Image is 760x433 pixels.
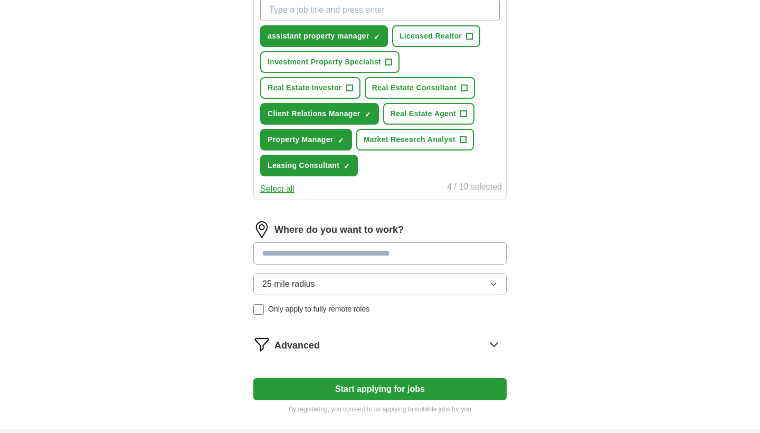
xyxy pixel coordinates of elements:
span: ✓ [344,162,350,171]
button: Licensed Realtor [392,25,480,47]
span: ✓ [338,136,344,145]
span: 25 mile radius [262,278,315,290]
button: Real Estate Agent [383,103,474,125]
img: filter [253,336,270,353]
span: Only apply to fully remote roles [268,304,369,315]
span: Market Research Analyst [364,134,455,145]
span: Property Manager [268,134,334,145]
button: Leasing Consultant✓ [260,155,358,176]
img: location.png [253,221,270,238]
button: Select all [260,183,294,195]
button: Investment Property Specialist [260,51,400,73]
span: ✓ [374,33,380,41]
button: Real Estate Investor [260,77,360,99]
span: Client Relations Manager [268,108,360,119]
span: Advanced [274,338,320,353]
span: Investment Property Specialist [268,57,381,68]
button: 25 mile radius [253,273,507,295]
input: Only apply to fully remote roles [253,304,264,315]
button: Market Research Analyst [356,129,474,150]
button: assistant property manager✓ [260,25,388,47]
span: ✓ [365,110,371,119]
span: Leasing Consultant [268,160,339,171]
p: By registering, you consent to us applying to suitable jobs for you [253,404,507,414]
button: Start applying for jobs [253,378,507,400]
span: assistant property manager [268,31,369,42]
span: Real Estate Investor [268,82,342,93]
button: Client Relations Manager✓ [260,103,379,125]
span: Real Estate Agent [391,108,456,119]
label: Where do you want to work? [274,223,404,237]
span: Real Estate Consultant [372,82,457,93]
span: Licensed Realtor [400,31,462,42]
div: 4 / 10 selected [447,181,502,195]
button: Property Manager✓ [260,129,352,150]
button: Real Estate Consultant [365,77,475,99]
